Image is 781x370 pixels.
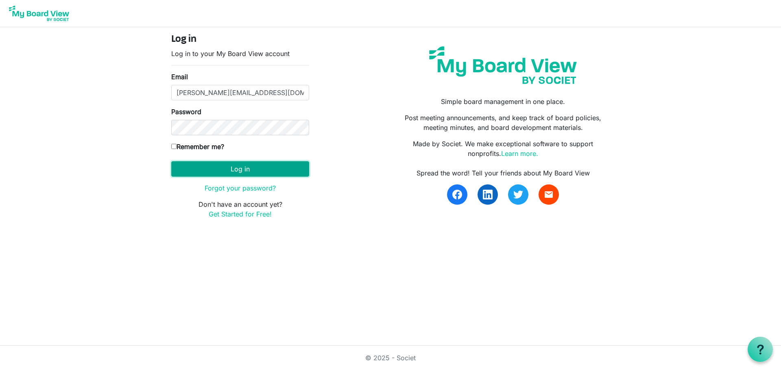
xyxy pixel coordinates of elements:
h4: Log in [171,34,309,45]
img: facebook.svg [452,190,462,199]
p: Don't have an account yet? [171,199,309,219]
a: Learn more. [501,149,538,158]
p: Post meeting announcements, and keep track of board policies, meeting minutes, and board developm... [397,113,610,132]
a: © 2025 - Societ [365,354,416,362]
p: Simple board management in one place. [397,97,610,106]
button: Log in [171,161,309,177]
p: Made by Societ. We make exceptional software to support nonprofits. [397,139,610,158]
img: linkedin.svg [483,190,493,199]
img: my-board-view-societ.svg [423,40,583,90]
p: Log in to your My Board View account [171,49,309,58]
label: Remember me? [171,142,224,151]
input: Remember me? [171,144,177,149]
label: Email [171,72,188,82]
div: Spread the word! Tell your friends about My Board View [397,168,610,178]
a: email [539,184,559,205]
label: Password [171,107,201,117]
a: Forgot your password? [205,184,276,192]
img: My Board View Logo [7,3,72,24]
span: email [544,190,554,199]
a: Get Started for Free! [209,210,272,218]
img: twitter.svg [513,190,523,199]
